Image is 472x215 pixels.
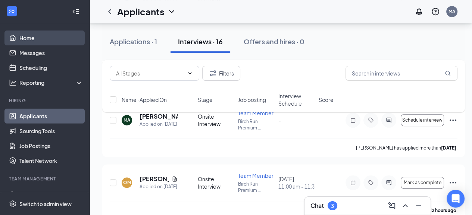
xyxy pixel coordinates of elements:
a: Applicants [19,109,83,123]
span: - [278,117,281,123]
input: All Stages [116,69,184,77]
p: Birch Run Premium ... [238,181,274,193]
button: Mark as complete [401,177,444,189]
svg: ChevronDown [187,70,193,76]
div: Onsite Interview [198,113,234,128]
span: Team Member [238,172,273,179]
div: Applications · 1 [110,37,157,46]
svg: Note [348,180,357,186]
svg: MagnifyingGlass [445,70,451,76]
div: [DATE] [278,175,314,190]
svg: ChevronLeft [105,7,114,16]
span: Schedule interview [402,118,443,123]
p: [PERSON_NAME] has applied more than . [356,145,457,151]
svg: WorkstreamLogo [8,7,16,15]
h3: Chat [310,202,324,210]
svg: Note [348,117,357,123]
a: Job Postings [19,138,83,153]
svg: QuestionInfo [431,7,440,16]
svg: Ellipses [448,116,457,125]
svg: Analysis [9,79,16,86]
svg: Collapse [72,8,79,15]
div: Reporting [19,79,84,86]
button: ChevronUp [399,200,411,212]
div: MA [124,117,130,123]
h1: Applicants [117,5,164,18]
svg: ActiveChat [384,117,393,123]
div: Onboarding [19,190,77,198]
button: ComposeMessage [386,200,398,212]
svg: Settings [9,200,16,208]
span: 11:00 am - 11:30 am [278,183,314,190]
b: 2 hours ago [432,208,456,213]
div: OM [123,179,131,186]
div: Open Intercom Messenger [447,190,465,208]
svg: ComposeMessage [387,201,396,210]
svg: Tag [366,117,375,123]
div: Switch to admin view [19,200,72,208]
svg: Notifications [415,7,423,16]
input: Search in interviews [346,66,457,81]
svg: Filter [209,69,218,78]
b: [DATE] [441,145,456,151]
div: 3 [331,203,334,209]
div: Onsite Interview [198,175,234,190]
span: Interview Schedule [278,92,314,107]
a: Home [19,31,83,45]
svg: ChevronUp [401,201,410,210]
div: Applied on [DATE] [140,121,178,128]
div: Interviews · 16 [178,37,223,46]
h5: [PERSON_NAME] [140,175,169,183]
div: MA [448,8,455,15]
div: Applied on [DATE] [140,183,178,190]
span: Job posting [238,96,266,103]
button: Minimize [413,200,425,212]
svg: Minimize [414,201,423,210]
a: Sourcing Tools [19,123,83,138]
div: Offers and hires · 0 [244,37,304,46]
p: Birch Run Premium ... [238,118,274,131]
a: Talent Network [19,153,83,168]
svg: Document [172,176,178,182]
svg: ActiveChat [384,180,393,186]
div: Team Management [9,176,82,182]
span: Mark as complete [404,180,441,185]
span: Name · Applied On [122,96,167,103]
span: Stage [198,96,213,103]
svg: Tag [366,180,375,186]
button: Filter Filters [202,66,240,81]
button: Schedule interview [401,114,444,126]
svg: Ellipses [448,178,457,187]
span: Score [319,96,334,103]
a: Messages [19,45,83,60]
svg: UserCheck [9,190,16,198]
svg: ChevronDown [167,7,176,16]
div: Hiring [9,97,82,104]
a: Scheduling [19,60,83,75]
